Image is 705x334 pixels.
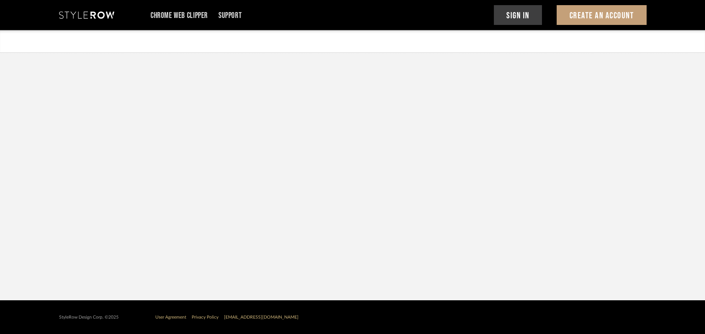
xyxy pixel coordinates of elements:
button: Create An Account [557,5,647,25]
button: Sign In [494,5,542,25]
div: StyleRow Design Corp. ©2025 [59,315,119,320]
a: Privacy Policy [192,315,218,319]
a: Chrome Web Clipper [151,12,208,19]
a: [EMAIL_ADDRESS][DOMAIN_NAME] [224,315,299,319]
a: Support [218,12,242,19]
a: User Agreement [155,315,186,319]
